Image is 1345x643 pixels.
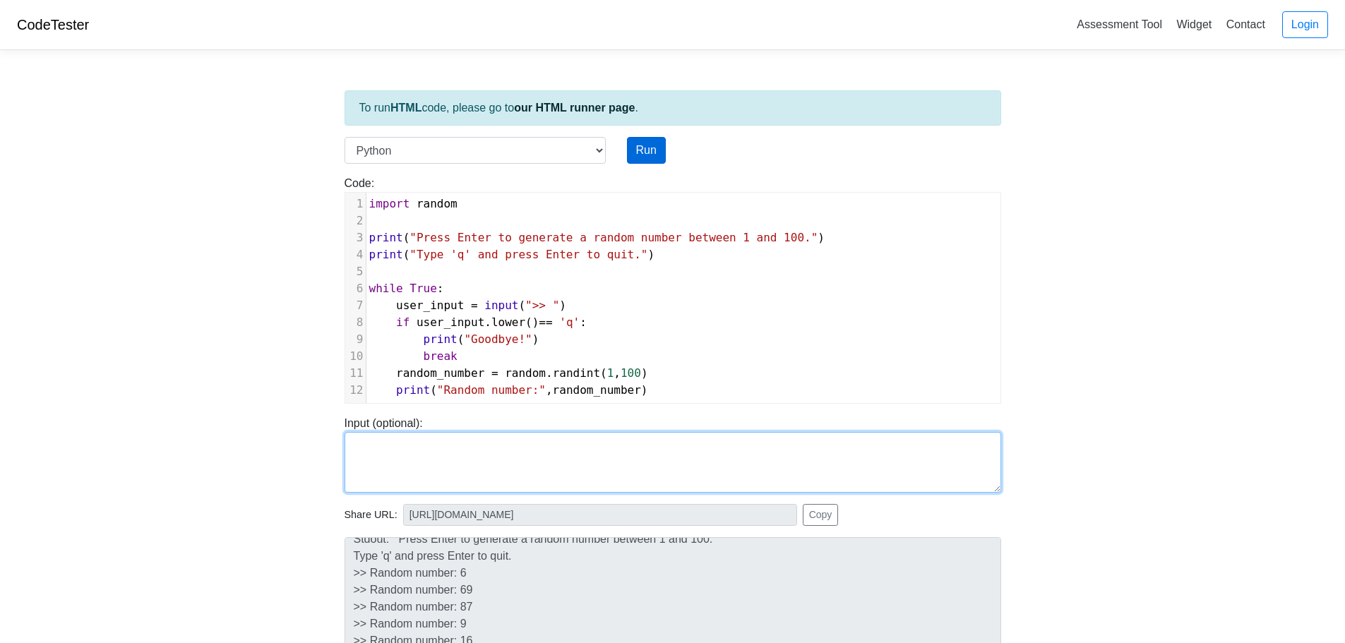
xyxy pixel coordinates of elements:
span: = [491,366,498,380]
span: random_number [396,366,484,380]
span: random [505,366,546,380]
span: 1 [607,366,614,380]
span: while [369,282,403,295]
span: ( ) [369,332,539,346]
span: "Press Enter to generate a random number between 1 and 100." [410,231,818,244]
span: : [369,282,444,295]
div: Code: [334,175,1012,404]
span: ( ) [369,231,825,244]
span: "Random number:" [437,383,546,397]
span: ( ) [369,299,567,312]
span: "Type 'q' and press Enter to quit." [410,248,647,261]
div: 9 [345,331,366,348]
span: lower [491,316,525,329]
span: randint [553,366,600,380]
div: 4 [345,246,366,263]
a: Widget [1171,13,1217,36]
span: Share URL: [345,507,397,523]
span: user_input [396,299,464,312]
span: print [396,383,430,397]
div: Input (optional): [334,415,1012,493]
span: 'q' [559,316,580,329]
span: print [424,332,458,346]
div: 8 [345,314,366,331]
span: . () : [369,316,587,329]
span: print [369,248,403,261]
span: break [424,349,458,363]
span: True [410,282,437,295]
button: Copy [803,504,839,526]
span: "Goodbye!" [464,332,532,346]
div: 3 [345,229,366,246]
div: 12 [345,382,366,399]
div: 10 [345,348,366,365]
span: ">> " [525,299,559,312]
span: import [369,197,410,210]
span: == [539,316,552,329]
span: ( ) [369,248,655,261]
div: 11 [345,365,366,382]
span: = [471,299,478,312]
span: user_input [417,316,484,329]
a: Login [1282,11,1328,38]
div: 5 [345,263,366,280]
input: No share available yet [403,504,797,526]
span: random [417,197,458,210]
strong: HTML [390,102,422,114]
div: 2 [345,212,366,229]
span: . ( , ) [369,366,648,380]
a: CodeTester [17,17,89,32]
div: To run code, please go to . [345,90,1001,126]
span: 100 [621,366,641,380]
div: 1 [345,196,366,212]
a: our HTML runner page [514,102,635,114]
button: Run [627,137,666,164]
div: 7 [345,297,366,314]
span: print [369,231,403,244]
span: input [484,299,518,312]
a: Contact [1221,13,1271,36]
div: 6 [345,280,366,297]
span: random_number [553,383,641,397]
span: ( , ) [369,383,648,397]
a: Assessment Tool [1071,13,1168,36]
span: if [396,316,410,329]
